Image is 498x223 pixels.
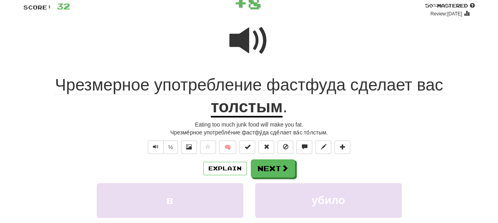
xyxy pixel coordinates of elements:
[315,140,331,154] button: Edit sentence (alt+d)
[146,140,178,154] div: Text-to-speech controls
[181,140,197,154] button: Show image (alt+x)
[55,76,150,94] span: Чрезмерное
[148,140,164,154] button: Play sentence audio (ctl+space)
[154,76,262,94] span: употребление
[266,76,345,94] span: фастфуда
[277,140,293,154] button: Ignore sentence (alt+i)
[255,183,402,217] button: убило
[163,140,178,154] button: ½
[211,97,283,117] u: толстым
[334,140,350,154] button: Add to collection (alt+a)
[23,121,475,129] div: Eating too much junk food will make you fat.
[239,140,255,154] button: Set this sentence to 100% Mastered (alt+m)
[258,140,274,154] button: Reset to 0% Mastered (alt+r)
[296,140,312,154] button: Discuss sentence (alt+u)
[417,76,443,94] span: вас
[200,140,216,154] button: Favorite sentence (alt+f)
[430,11,462,17] small: Review: [DATE]
[97,183,243,217] button: в
[57,1,70,11] span: 32
[166,194,173,206] span: в
[23,4,52,11] span: Score:
[425,2,475,9] div: Mastered
[203,162,247,175] button: Explain
[350,76,412,94] span: сделает
[282,97,287,116] span: .
[23,129,475,136] div: Чрезме́рное употребле́ние фастфу́да сде́лает ва́с то́лстым.
[251,159,295,178] button: Next
[311,194,345,206] span: убило
[425,2,437,9] span: 50 %
[219,140,236,154] button: 🧠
